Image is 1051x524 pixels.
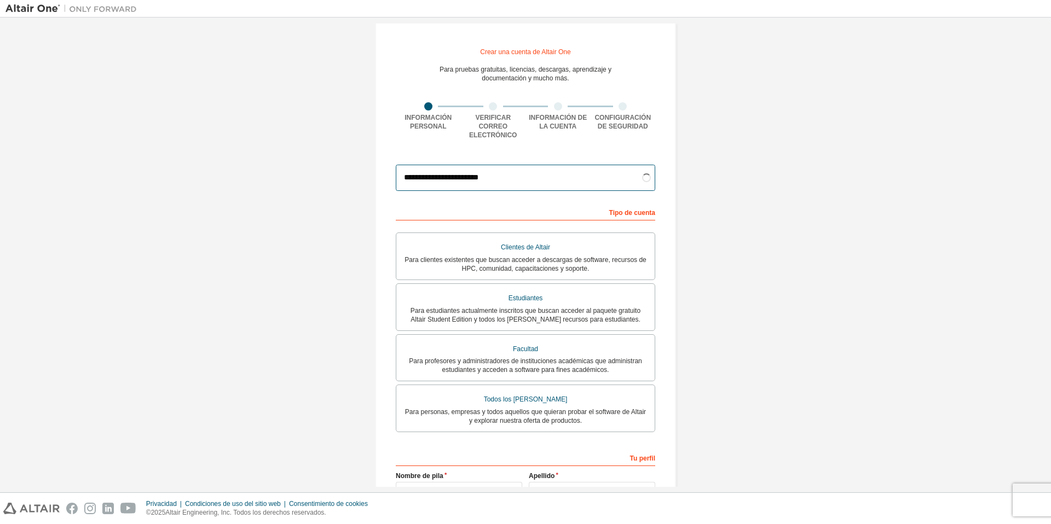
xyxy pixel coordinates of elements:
font: Para personas, empresas y todos aquellos que quieran probar el software de Altair y explorar nues... [405,408,646,424]
font: Para clientes existentes que buscan acceder a descargas de software, recursos de HPC, comunidad, ... [405,256,646,272]
font: Para pruebas gratuitas, licencias, descargas, aprendizaje y [440,66,611,73]
font: 2025 [151,509,166,516]
img: Altair Uno [5,3,142,14]
font: Crear una cuenta de Altair One [480,48,570,56]
font: Condiciones de uso del sitio web [185,500,281,508]
img: instagram.svg [84,503,96,514]
font: Para profesores y administradores de instituciones académicas que administran estudiantes y acced... [409,357,642,374]
font: Configuración de seguridad [594,114,651,130]
font: Nombre de pila [396,472,443,480]
font: Privacidad [146,500,177,508]
img: altair_logo.svg [3,503,60,514]
font: Clientes de Altair [501,243,550,251]
font: © [146,509,151,516]
font: Apellido [529,472,555,480]
font: Verificar correo electrónico [469,114,517,139]
font: Altair Engineering, Inc. Todos los derechos reservados. [165,509,326,516]
font: Tipo de cuenta [609,209,655,217]
font: Estudiantes [509,294,543,302]
font: Información de la cuenta [529,114,587,130]
font: Todos los [PERSON_NAME] [484,395,568,403]
font: Facultad [513,345,538,353]
font: Tu perfil [630,455,655,462]
font: Información personal [405,114,452,130]
img: linkedin.svg [102,503,114,514]
img: youtube.svg [120,503,136,514]
font: Para estudiantes actualmente inscritos que buscan acceder al paquete gratuito Altair Student Edit... [411,307,640,323]
img: facebook.svg [66,503,78,514]
font: Consentimiento de cookies [289,500,368,508]
font: documentación y mucho más. [482,74,569,82]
